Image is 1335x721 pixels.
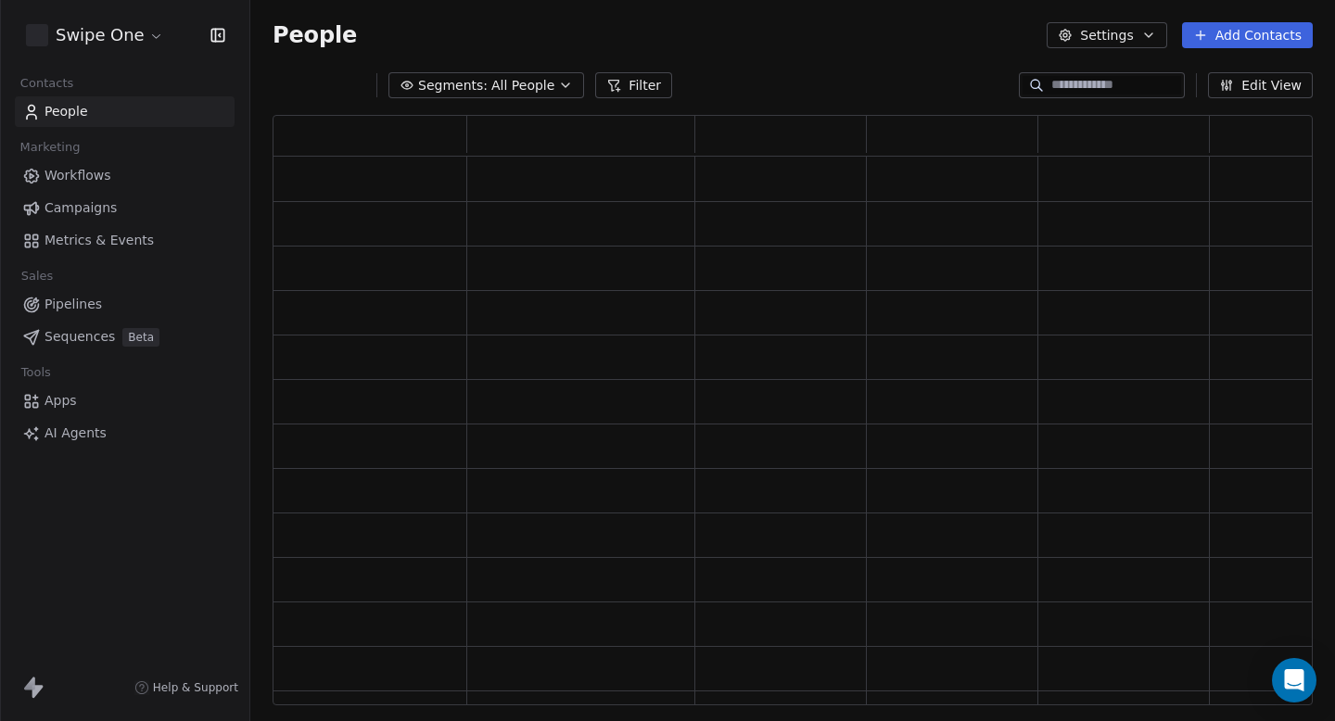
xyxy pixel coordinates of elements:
[44,102,88,121] span: People
[15,225,235,256] a: Metrics & Events
[44,327,115,347] span: Sequences
[44,295,102,314] span: Pipelines
[12,133,88,161] span: Marketing
[491,76,554,95] span: All People
[122,328,159,347] span: Beta
[418,76,488,95] span: Segments:
[44,166,111,185] span: Workflows
[153,680,238,695] span: Help & Support
[15,386,235,416] a: Apps
[15,96,235,127] a: People
[44,424,107,443] span: AI Agents
[15,322,235,352] a: SequencesBeta
[15,418,235,449] a: AI Agents
[1208,72,1313,98] button: Edit View
[56,23,145,47] span: Swipe One
[44,391,77,411] span: Apps
[1182,22,1313,48] button: Add Contacts
[13,262,61,290] span: Sales
[44,198,117,218] span: Campaigns
[13,359,58,386] span: Tools
[44,231,154,250] span: Metrics & Events
[15,193,235,223] a: Campaigns
[273,21,357,49] span: People
[1047,22,1166,48] button: Settings
[1272,658,1316,702] div: Open Intercom Messenger
[15,289,235,320] a: Pipelines
[134,680,238,695] a: Help & Support
[15,160,235,191] a: Workflows
[12,70,82,97] span: Contacts
[22,19,168,51] button: Swipe One
[595,72,672,98] button: Filter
